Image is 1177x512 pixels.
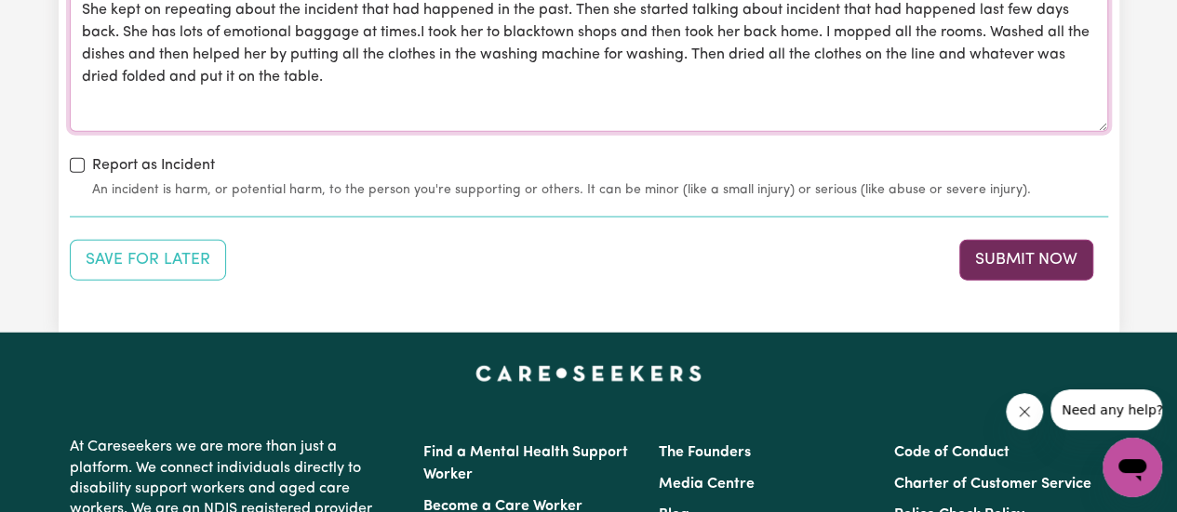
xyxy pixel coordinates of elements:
[894,445,1010,460] a: Code of Conduct
[1050,389,1162,430] iframe: Message from company
[92,154,215,177] label: Report as Incident
[894,477,1091,492] a: Charter of Customer Service
[659,477,755,492] a: Media Centre
[70,240,226,281] button: Save your job report
[959,240,1093,281] button: Submit your job report
[11,13,113,28] span: Need any help?
[475,366,702,381] a: Careseekers home page
[1103,438,1162,497] iframe: Button to launch messaging window
[1006,393,1043,430] iframe: Close message
[423,445,628,482] a: Find a Mental Health Support Worker
[659,445,751,460] a: The Founders
[92,180,1108,200] small: An incident is harm, or potential harm, to the person you're supporting or others. It can be mino...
